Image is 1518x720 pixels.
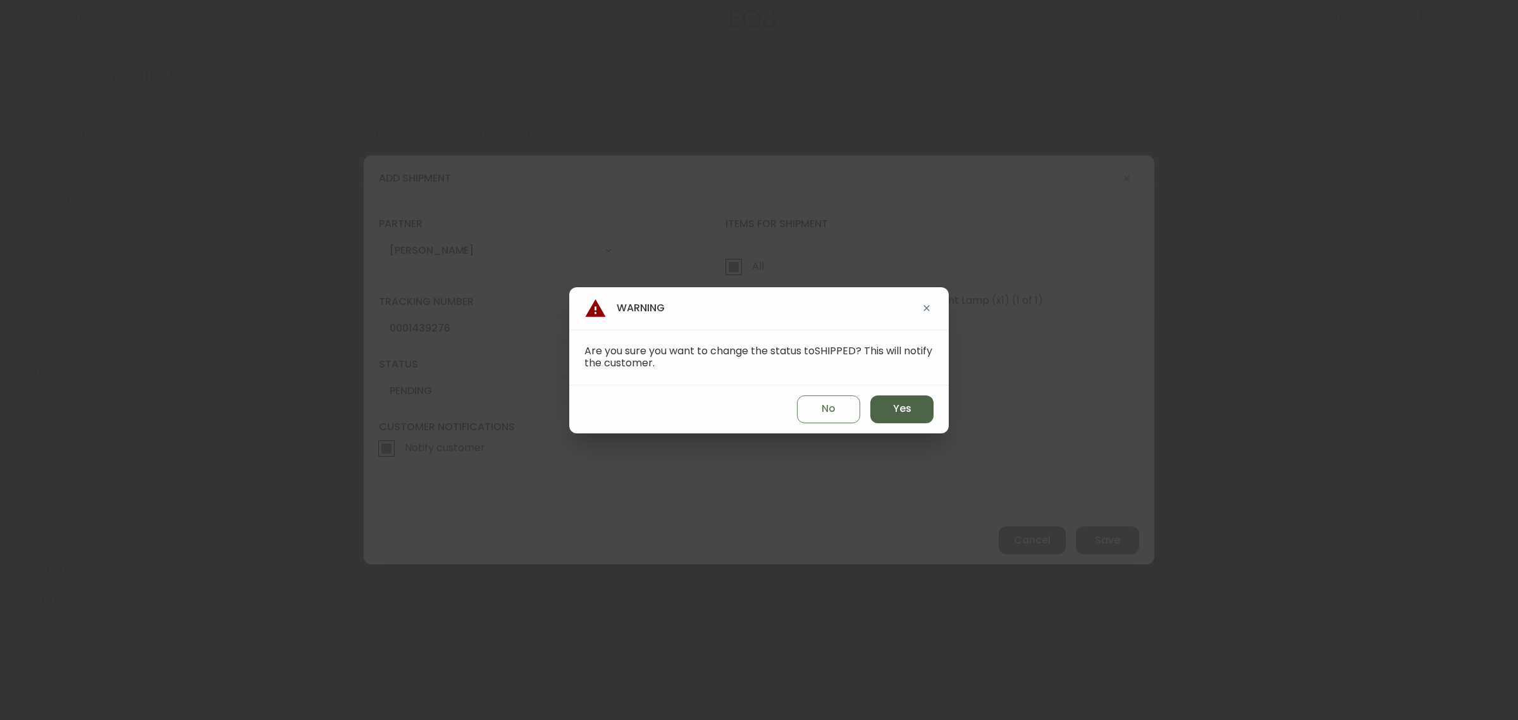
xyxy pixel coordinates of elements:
[797,395,860,423] button: No
[870,395,934,423] button: Yes
[893,402,911,416] span: Yes
[584,297,665,320] h4: Warning
[822,402,836,416] span: No
[584,344,932,370] span: Are you sure you want to change the status to SHIPPED ? This will notify the customer.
